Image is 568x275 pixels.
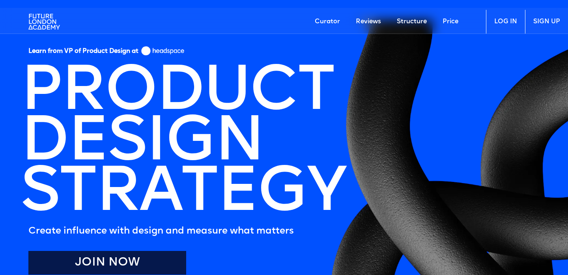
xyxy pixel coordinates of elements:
[348,10,389,34] a: Reviews
[28,47,138,58] h5: Learn from VP of Product Design at
[28,251,186,275] a: Join Now
[307,10,348,34] a: Curator
[28,223,346,239] h5: Create influence with design and measure what matters
[21,68,346,219] h1: PRODUCT DESIGN STRATEGY
[486,10,525,34] a: LOG IN
[435,10,466,34] a: Price
[525,10,568,34] a: SIGN UP
[389,10,435,34] a: Structure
